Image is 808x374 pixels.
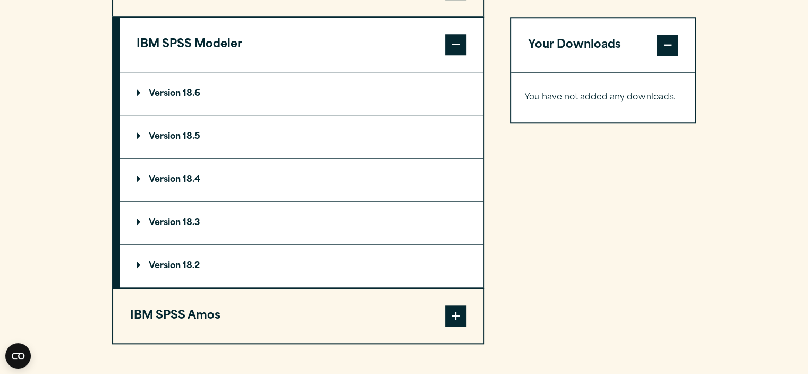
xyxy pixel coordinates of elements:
p: Version 18.2 [137,262,200,270]
button: IBM SPSS Modeler [120,18,483,72]
p: Version 18.3 [137,219,200,227]
p: Version 18.4 [137,176,200,184]
p: Version 18.5 [137,132,200,141]
p: You have not added any downloads. [524,90,682,105]
summary: Version 18.2 [120,245,483,287]
summary: Version 18.3 [120,202,483,244]
p: Version 18.6 [137,89,200,98]
div: IBM SPSS Modeler [120,72,483,288]
summary: Version 18.4 [120,159,483,201]
button: Your Downloads [511,18,695,72]
summary: Version 18.6 [120,72,483,115]
div: Your Downloads [511,72,695,122]
button: Open CMP widget [5,343,31,369]
summary: Version 18.5 [120,115,483,158]
button: IBM SPSS Amos [113,289,483,343]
